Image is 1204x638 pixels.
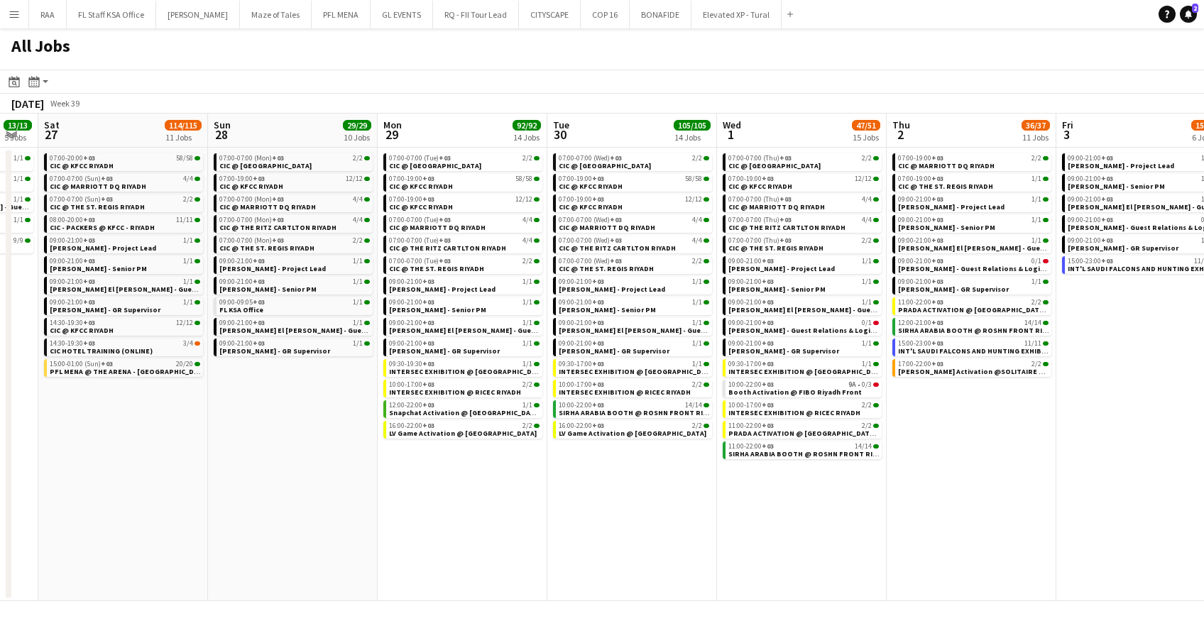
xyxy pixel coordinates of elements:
[312,1,371,28] button: PFL MENA
[691,1,782,28] button: Elevated XP - Tural
[433,1,519,28] button: RQ - FII Tour Lead
[156,1,240,28] button: [PERSON_NAME]
[519,1,581,28] button: CITYSCAPE
[67,1,156,28] button: FL Staff KSA Office
[1192,4,1198,13] span: 2
[29,1,67,28] button: RAA
[630,1,691,28] button: BONAFIDE
[11,97,44,111] div: [DATE]
[371,1,433,28] button: GL EVENTS
[240,1,312,28] button: Maze of Tales
[47,98,82,109] span: Week 39
[1180,6,1197,23] a: 2
[581,1,630,28] button: COP 16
